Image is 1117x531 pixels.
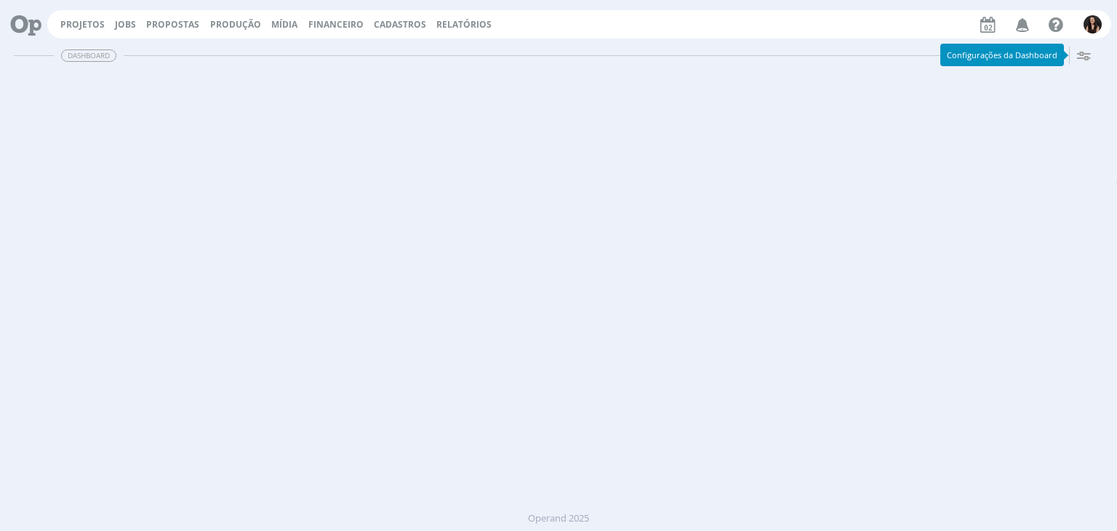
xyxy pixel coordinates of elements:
[142,19,204,31] button: Propostas
[146,18,199,31] span: Propostas
[374,18,426,31] span: Cadastros
[308,18,364,31] a: Financeiro
[369,19,431,31] button: Cadastros
[304,19,368,31] button: Financeiro
[60,18,105,31] a: Projetos
[206,19,265,31] button: Produção
[267,19,302,31] button: Mídia
[111,19,140,31] button: Jobs
[1083,12,1102,37] button: I
[436,18,492,31] a: Relatórios
[56,19,109,31] button: Projetos
[271,18,297,31] a: Mídia
[210,18,261,31] a: Produção
[1084,15,1102,33] img: I
[940,44,1064,66] div: Configurações da Dashboard
[61,49,116,62] span: Dashboard
[432,19,496,31] button: Relatórios
[115,18,136,31] a: Jobs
